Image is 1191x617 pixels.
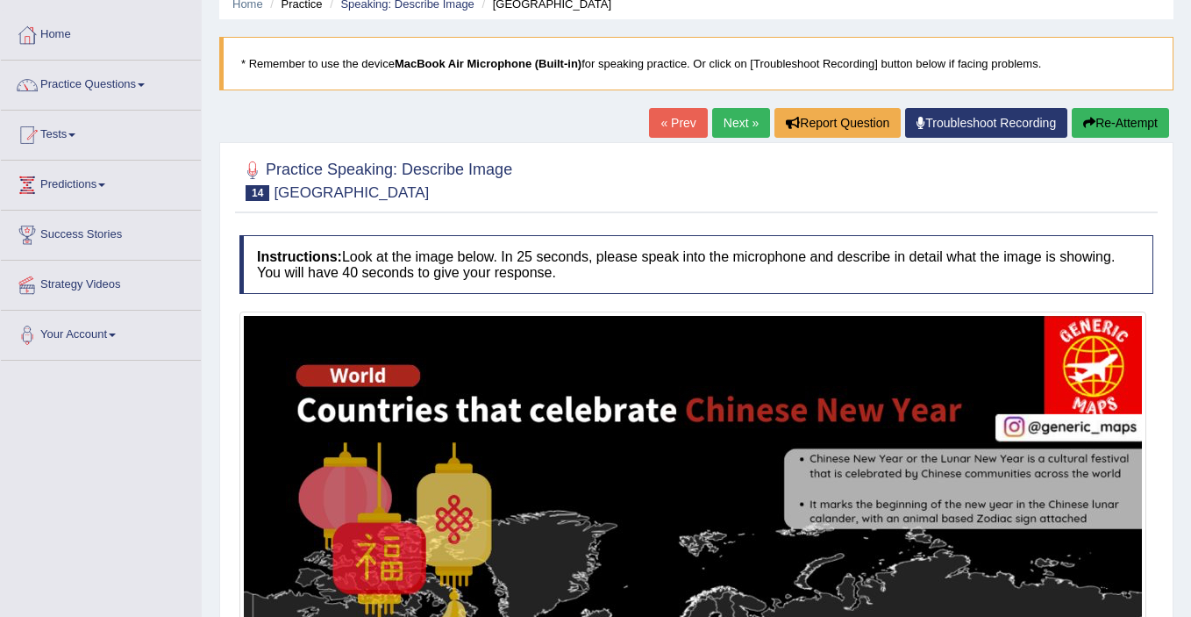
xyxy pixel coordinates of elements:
[1,261,201,305] a: Strategy Videos
[774,108,901,138] button: Report Question
[219,37,1173,90] blockquote: * Remember to use the device for speaking practice. Or click on [Troubleshoot Recording] button b...
[239,157,512,201] h2: Practice Speaking: Describe Image
[905,108,1067,138] a: Troubleshoot Recording
[246,185,269,201] span: 14
[395,57,581,70] b: MacBook Air Microphone (Built-in)
[239,235,1153,294] h4: Look at the image below. In 25 seconds, please speak into the microphone and describe in detail w...
[1,61,201,104] a: Practice Questions
[1,111,201,154] a: Tests
[1,211,201,255] a: Success Stories
[1,311,201,355] a: Your Account
[1072,108,1169,138] button: Re-Attempt
[274,184,429,201] small: [GEOGRAPHIC_DATA]
[712,108,770,138] a: Next »
[1,11,201,54] a: Home
[649,108,707,138] a: « Prev
[257,249,342,264] b: Instructions:
[1,161,201,204] a: Predictions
